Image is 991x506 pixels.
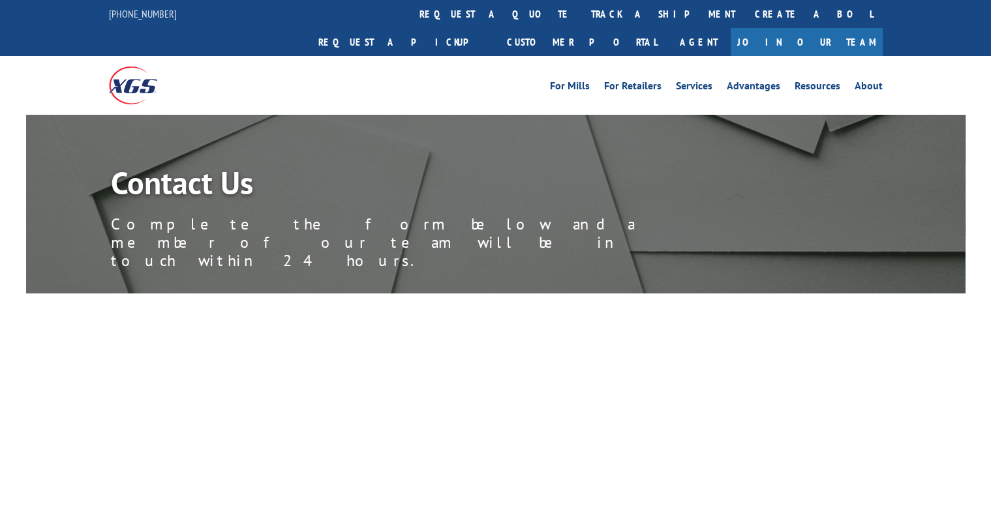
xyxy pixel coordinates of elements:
[731,28,883,56] a: Join Our Team
[604,81,662,95] a: For Retailers
[667,28,731,56] a: Agent
[111,215,698,270] p: Complete the form below and a member of our team will be in touch within 24 hours.
[795,81,840,95] a: Resources
[309,28,497,56] a: Request a pickup
[676,81,712,95] a: Services
[109,7,177,20] a: [PHONE_NUMBER]
[550,81,590,95] a: For Mills
[855,81,883,95] a: About
[111,167,698,205] h1: Contact Us
[497,28,667,56] a: Customer Portal
[727,81,780,95] a: Advantages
